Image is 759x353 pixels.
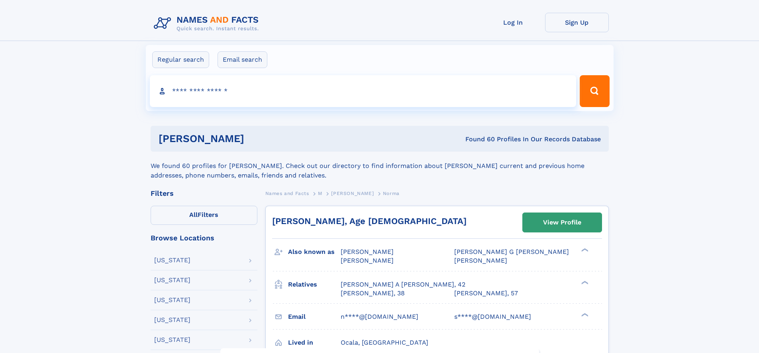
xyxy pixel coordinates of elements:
h3: Relatives [288,278,341,291]
a: [PERSON_NAME], 38 [341,289,405,298]
div: [US_STATE] [154,257,190,263]
button: Search Button [580,75,609,107]
a: M [318,188,322,198]
a: Names and Facts [265,188,309,198]
div: ❯ [579,280,589,285]
img: Logo Names and Facts [151,13,265,34]
label: Regular search [152,51,209,68]
a: [PERSON_NAME], 57 [454,289,518,298]
span: M [318,191,322,196]
h3: Email [288,310,341,324]
span: [PERSON_NAME] [341,248,394,255]
span: [PERSON_NAME] [331,191,374,196]
span: Norma [383,191,400,196]
div: Found 60 Profiles In Our Records Database [355,135,601,144]
input: search input [150,75,577,107]
div: [US_STATE] [154,337,190,343]
h3: Also known as [288,245,341,259]
a: Log In [481,13,545,32]
label: Email search [218,51,267,68]
span: [PERSON_NAME] G [PERSON_NAME] [454,248,569,255]
span: [PERSON_NAME] [341,257,394,264]
div: Browse Locations [151,234,257,242]
h1: [PERSON_NAME] [159,134,355,144]
label: Filters [151,206,257,225]
div: We found 60 profiles for [PERSON_NAME]. Check out our directory to find information about [PERSON... [151,152,609,180]
a: [PERSON_NAME] [331,188,374,198]
a: View Profile [523,213,602,232]
span: All [189,211,198,218]
div: Filters [151,190,257,197]
div: [US_STATE] [154,277,190,283]
a: Sign Up [545,13,609,32]
div: [US_STATE] [154,297,190,303]
div: [US_STATE] [154,317,190,323]
span: [PERSON_NAME] [454,257,507,264]
div: ❯ [579,312,589,317]
div: View Profile [543,213,581,232]
a: [PERSON_NAME] A [PERSON_NAME], 42 [341,280,465,289]
a: [PERSON_NAME], Age [DEMOGRAPHIC_DATA] [272,216,467,226]
span: Ocala, [GEOGRAPHIC_DATA] [341,339,428,346]
div: ❯ [579,248,589,253]
h3: Lived in [288,336,341,349]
